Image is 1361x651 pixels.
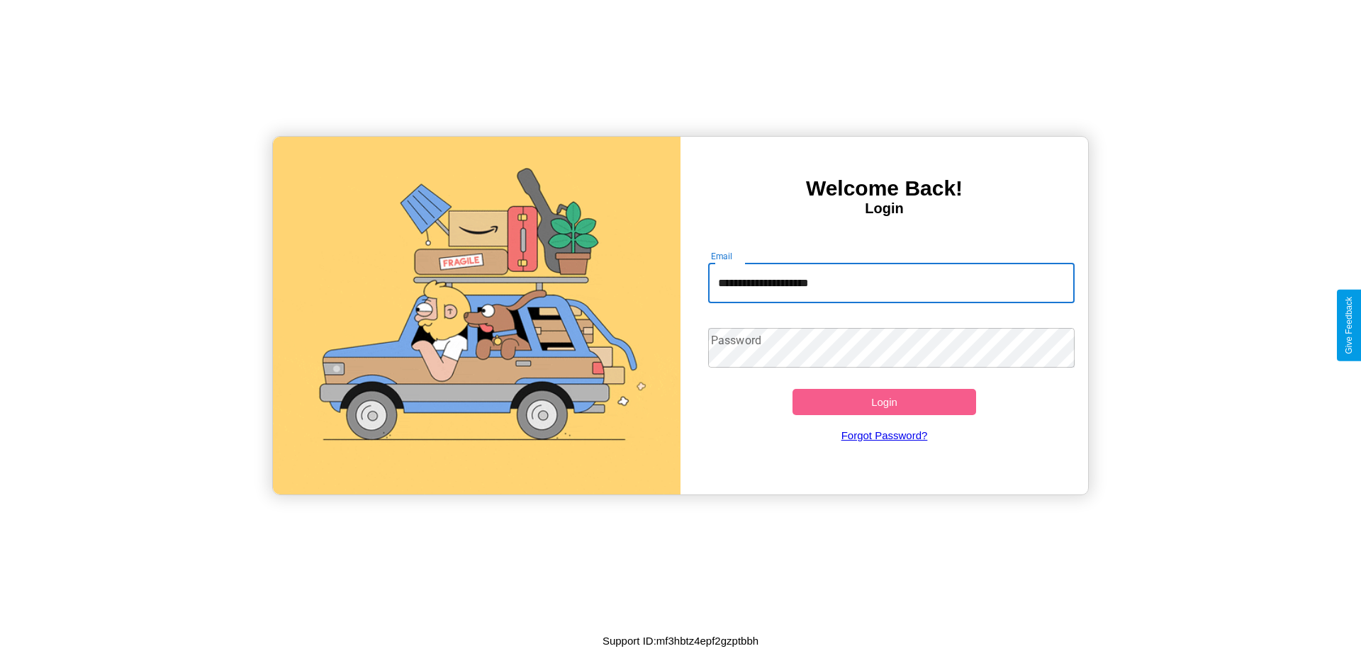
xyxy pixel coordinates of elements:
p: Support ID: mf3hbtz4epf2gzptbbh [603,631,758,650]
button: Login [792,389,976,415]
label: Email [711,250,733,262]
h4: Login [680,200,1088,217]
img: gif [273,137,680,494]
div: Give Feedback [1344,297,1354,354]
a: Forgot Password? [701,415,1068,455]
h3: Welcome Back! [680,176,1088,200]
